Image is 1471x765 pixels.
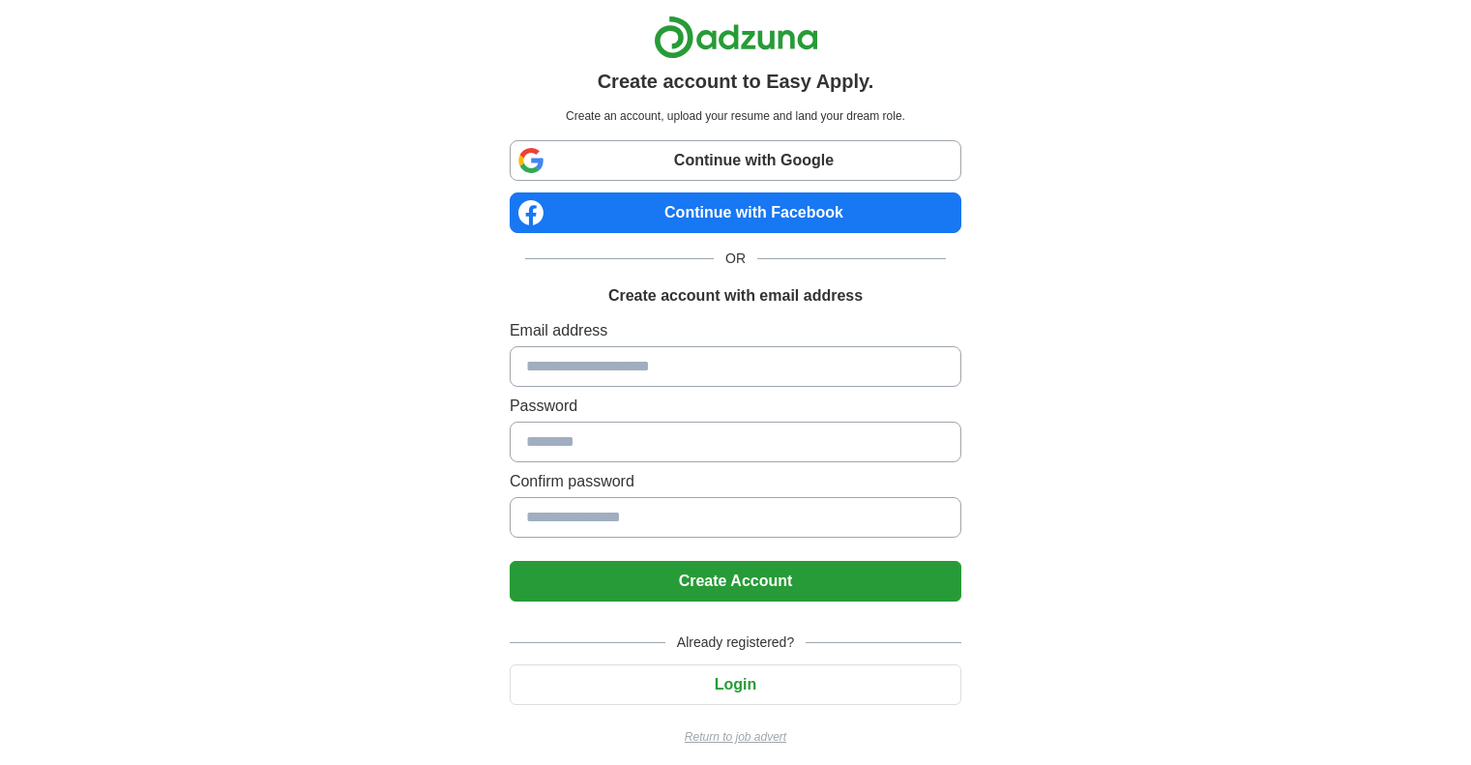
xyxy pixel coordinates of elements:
label: Password [510,395,961,418]
a: Return to job advert [510,728,961,746]
p: Create an account, upload your resume and land your dream role. [514,107,957,125]
span: OR [714,249,757,269]
label: Confirm password [510,470,961,493]
label: Email address [510,319,961,342]
button: Login [510,664,961,705]
button: Create Account [510,561,961,602]
img: Adzuna logo [654,15,818,59]
a: Login [510,676,961,692]
h1: Create account to Easy Apply. [598,67,874,96]
a: Continue with Facebook [510,192,961,233]
h1: Create account with email address [608,284,863,308]
a: Continue with Google [510,140,961,181]
span: Already registered? [665,633,806,653]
